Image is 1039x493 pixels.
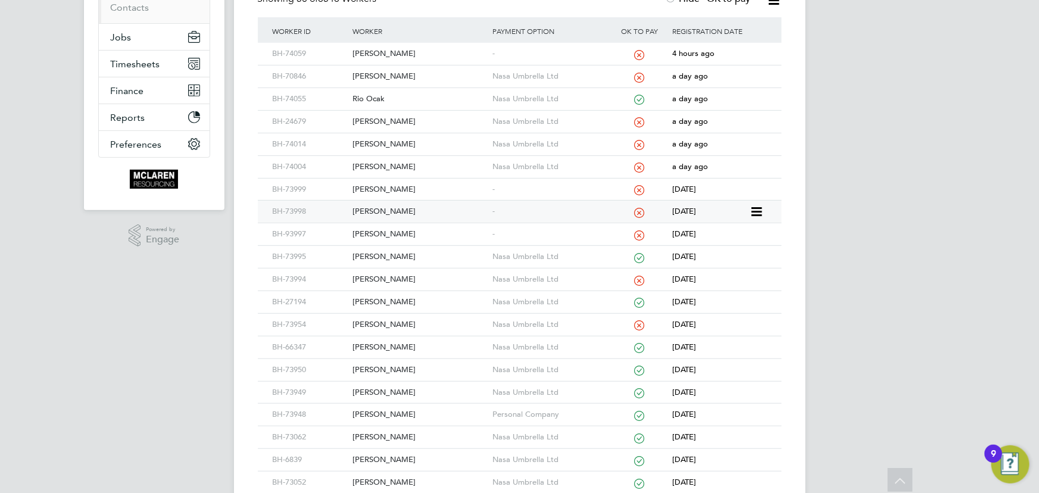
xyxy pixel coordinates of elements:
[111,32,132,43] span: Jobs
[270,471,770,481] a: BH-73052[PERSON_NAME]Nasa Umbrella Ltd[DATE]
[270,404,350,426] div: BH-73948
[270,358,770,369] a: BH-73950[PERSON_NAME]Nasa Umbrella Ltd[DATE]
[270,246,350,268] div: BH-73995
[672,342,696,352] span: [DATE]
[489,336,610,358] div: Nasa Umbrella Ltd
[350,449,489,471] div: [PERSON_NAME]
[270,65,350,88] div: BH-70846
[350,382,489,404] div: [PERSON_NAME]
[270,88,770,98] a: BH-74055Rio OcakNasa Umbrella Ltda day ago
[270,336,770,346] a: BH-66347[PERSON_NAME]Nasa Umbrella Ltd[DATE]
[489,223,610,245] div: -
[270,156,350,178] div: BH-74004
[99,131,210,157] button: Preferences
[270,291,350,313] div: BH-27194
[672,319,696,329] span: [DATE]
[991,454,996,469] div: 9
[146,224,179,235] span: Powered by
[270,426,350,448] div: BH-73062
[489,359,610,381] div: Nasa Umbrella Ltd
[270,449,350,471] div: BH-6839
[111,2,149,13] a: Contacts
[350,65,489,88] div: [PERSON_NAME]
[672,409,696,419] span: [DATE]
[672,274,696,284] span: [DATE]
[489,88,610,110] div: Nasa Umbrella Ltd
[672,161,708,171] span: a day ago
[489,382,610,404] div: Nasa Umbrella Ltd
[270,448,770,458] a: BH-6839[PERSON_NAME]Nasa Umbrella Ltd[DATE]
[270,314,350,336] div: BH-73954
[350,426,489,448] div: [PERSON_NAME]
[270,245,770,255] a: BH-73995[PERSON_NAME]Nasa Umbrella Ltd[DATE]
[270,43,350,65] div: BH-74059
[672,116,708,126] span: a day ago
[270,110,770,120] a: BH-24679[PERSON_NAME]Nasa Umbrella Ltda day ago
[672,297,696,307] span: [DATE]
[350,201,489,223] div: [PERSON_NAME]
[991,445,1029,483] button: Open Resource Center, 9 new notifications
[489,291,610,313] div: Nasa Umbrella Ltd
[270,201,350,223] div: BH-73998
[270,403,770,413] a: BH-73948[PERSON_NAME]Personal Company[DATE]
[270,223,350,245] div: BH-93997
[489,179,610,201] div: -
[99,24,210,50] button: Jobs
[672,184,696,194] span: [DATE]
[270,179,350,201] div: BH-73999
[610,17,670,45] div: OK to pay
[489,404,610,426] div: Personal Company
[270,268,770,278] a: BH-73994[PERSON_NAME]Nasa Umbrella Ltd[DATE]
[350,17,489,45] div: Worker
[350,404,489,426] div: [PERSON_NAME]
[489,314,610,336] div: Nasa Umbrella Ltd
[672,251,696,261] span: [DATE]
[672,206,696,216] span: [DATE]
[270,17,350,45] div: Worker ID
[270,313,770,323] a: BH-73954[PERSON_NAME]Nasa Umbrella Ltd[DATE]
[672,93,708,104] span: a day ago
[270,133,350,155] div: BH-74014
[350,133,489,155] div: [PERSON_NAME]
[350,269,489,291] div: [PERSON_NAME]
[489,43,610,65] div: -
[111,139,162,150] span: Preferences
[350,291,489,313] div: [PERSON_NAME]
[270,291,770,301] a: BH-27194[PERSON_NAME]Nasa Umbrella Ltd[DATE]
[672,454,696,464] span: [DATE]
[270,200,750,210] a: BH-73998[PERSON_NAME]-[DATE]
[489,201,610,223] div: -
[672,477,696,487] span: [DATE]
[350,43,489,65] div: [PERSON_NAME]
[99,77,210,104] button: Finance
[489,133,610,155] div: Nasa Umbrella Ltd
[99,104,210,130] button: Reports
[489,246,610,268] div: Nasa Umbrella Ltd
[672,48,714,58] span: 4 hours ago
[350,359,489,381] div: [PERSON_NAME]
[270,359,350,381] div: BH-73950
[270,42,770,52] a: BH-74059[PERSON_NAME]-4 hours ago
[672,71,708,81] span: a day ago
[111,58,160,70] span: Timesheets
[270,269,350,291] div: BH-73994
[270,111,350,133] div: BH-24679
[111,85,144,96] span: Finance
[489,426,610,448] div: Nasa Umbrella Ltd
[350,179,489,201] div: [PERSON_NAME]
[350,314,489,336] div: [PERSON_NAME]
[672,364,696,375] span: [DATE]
[672,432,696,442] span: [DATE]
[350,88,489,110] div: Rio Ocak
[350,111,489,133] div: [PERSON_NAME]
[350,246,489,268] div: [PERSON_NAME]
[489,269,610,291] div: Nasa Umbrella Ltd
[270,65,770,75] a: BH-70846[PERSON_NAME]Nasa Umbrella Ltda day ago
[130,170,178,189] img: mclaren-logo-retina.png
[350,223,489,245] div: [PERSON_NAME]
[669,17,769,45] div: Registration Date
[350,336,489,358] div: [PERSON_NAME]
[270,155,770,166] a: BH-74004[PERSON_NAME]Nasa Umbrella Ltda day ago
[270,426,770,436] a: BH-73062[PERSON_NAME]Nasa Umbrella Ltd[DATE]
[99,51,210,77] button: Timesheets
